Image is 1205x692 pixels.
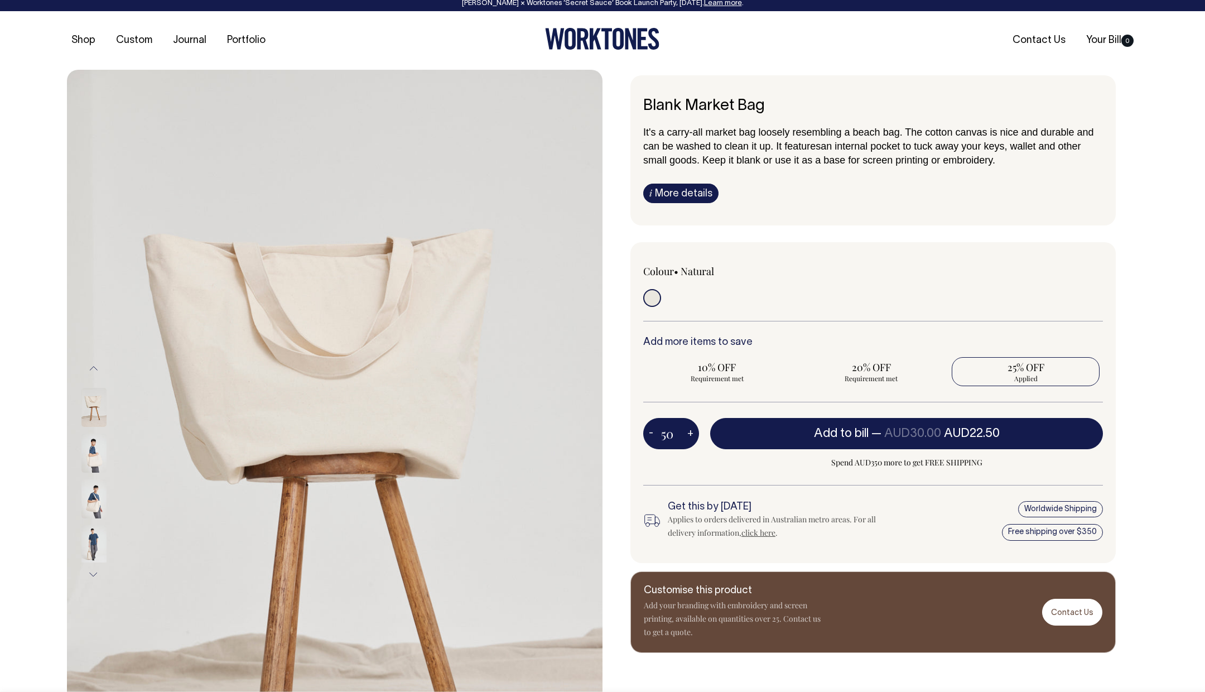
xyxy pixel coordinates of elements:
[81,479,107,518] img: natural
[85,563,102,588] button: Next
[644,585,822,597] h6: Customise this product
[668,502,894,513] h6: Get this by [DATE]
[643,127,1094,152] span: It's a carry-all market bag loosely resembling a beach bag. The cotton canvas is nice and durable...
[81,434,107,473] img: natural
[668,513,894,540] div: Applies to orders delivered in Australian metro areas. For all delivery information, .
[643,422,659,445] button: -
[643,141,1081,166] span: an internal pocket to tuck away your keys, wallet and other small goods. Keep it blank or use it ...
[168,31,211,50] a: Journal
[681,265,714,278] label: Natural
[223,31,270,50] a: Portfolio
[944,428,1000,439] span: AUD22.50
[85,356,102,381] button: Previous
[67,31,100,50] a: Shop
[643,337,1103,348] h6: Add more items to save
[710,456,1103,469] span: Spend AUD350 more to get FREE SHIPPING
[1008,31,1070,50] a: Contact Us
[1121,35,1134,47] span: 0
[798,357,946,386] input: 20% OFF Requirement met
[643,265,827,278] div: Colour
[803,374,940,383] span: Requirement met
[674,265,678,278] span: •
[644,599,822,639] p: Add your branding with embroidery and screen printing, available on quantities over 25. Contact u...
[649,361,785,374] span: 10% OFF
[1082,31,1138,50] a: Your Bill0
[957,361,1094,374] span: 25% OFF
[643,98,1103,115] h6: Blank Market Bag
[884,428,941,439] span: AUD30.00
[952,357,1100,386] input: 25% OFF Applied
[779,141,821,152] span: t features
[643,357,791,386] input: 10% OFF Requirement met
[81,525,107,564] img: natural
[803,361,940,374] span: 20% OFF
[643,184,719,203] a: iMore details
[814,428,869,439] span: Add to bill
[1042,599,1102,625] a: Contact Us
[957,374,1094,383] span: Applied
[741,527,775,538] a: click here
[81,388,107,427] img: natural
[649,374,785,383] span: Requirement met
[682,422,699,445] button: +
[710,418,1103,449] button: Add to bill —AUD30.00AUD22.50
[649,187,652,199] span: i
[112,31,157,50] a: Custom
[871,428,1000,439] span: —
